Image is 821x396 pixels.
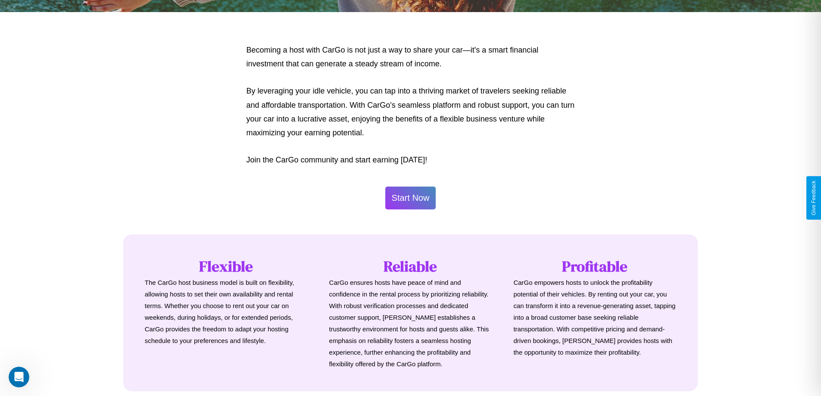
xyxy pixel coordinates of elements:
div: Give Feedback [811,181,817,215]
p: Becoming a host with CarGo is not just a way to share your car—it's a smart financial investment ... [247,43,575,71]
button: Start Now [385,187,436,209]
h1: Profitable [513,256,676,277]
p: CarGo empowers hosts to unlock the profitability potential of their vehicles. By renting out your... [513,277,676,358]
h1: Flexible [145,256,308,277]
p: By leveraging your idle vehicle, you can tap into a thriving market of travelers seeking reliable... [247,84,575,140]
p: The CarGo host business model is built on flexibility, allowing hosts to set their own availabili... [145,277,308,346]
p: CarGo ensures hosts have peace of mind and confidence in the rental process by prioritizing relia... [329,277,492,370]
h1: Reliable [329,256,492,277]
iframe: Intercom live chat [9,367,29,387]
p: Join the CarGo community and start earning [DATE]! [247,153,575,167]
